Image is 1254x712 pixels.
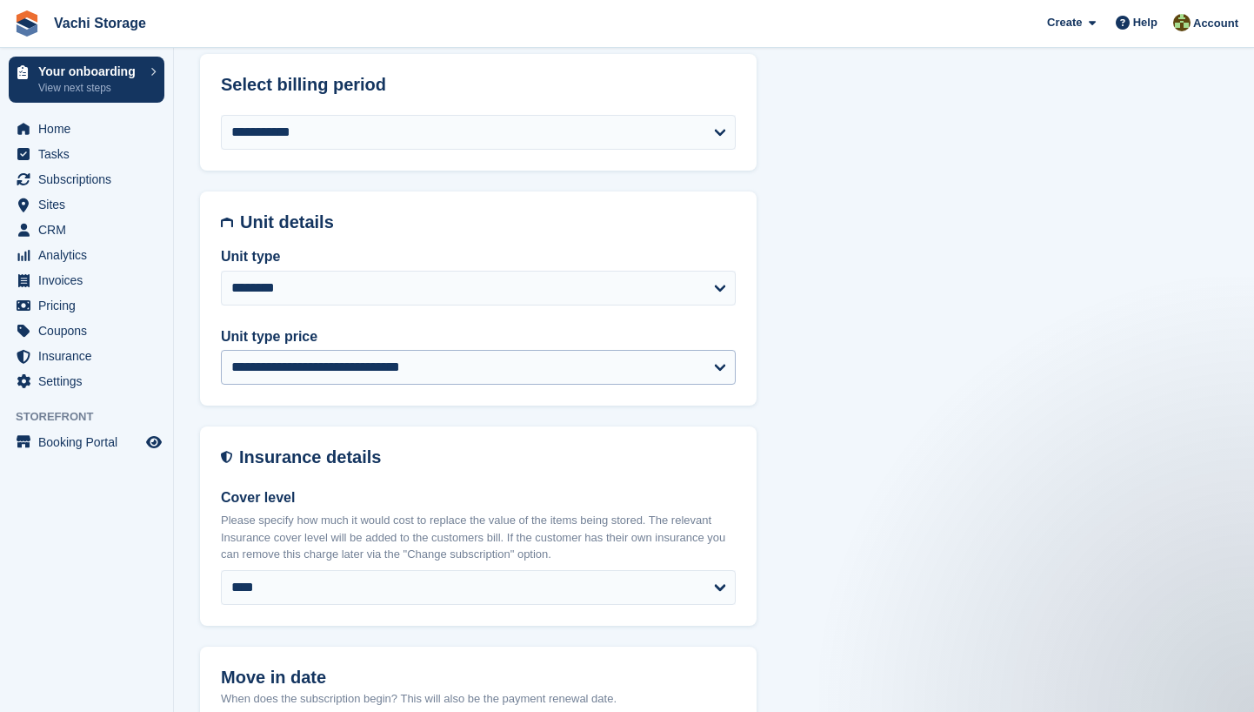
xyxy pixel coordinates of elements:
a: menu [9,218,164,242]
h2: Insurance details [239,447,736,467]
span: Analytics [38,243,143,267]
span: Sites [38,192,143,217]
span: CRM [38,218,143,242]
a: menu [9,243,164,267]
a: Vachi Storage [47,9,153,37]
a: menu [9,167,164,191]
span: Pricing [38,293,143,318]
a: menu [9,192,164,217]
a: Your onboarding View next steps [9,57,164,103]
span: Help [1133,14,1157,31]
p: Your onboarding [38,65,142,77]
span: Insurance [38,344,143,368]
label: Cover level [221,487,736,508]
a: menu [9,319,164,343]
span: Booking Portal [38,430,143,454]
p: When does the subscription begin? This will also be the payment renewal date. [221,690,736,708]
span: Create [1047,14,1082,31]
h2: Move in date [221,668,736,688]
h2: Select billing period [221,75,736,95]
h2: Unit details [240,212,736,232]
span: Storefront [16,408,173,426]
span: Subscriptions [38,167,143,191]
a: menu [9,268,164,292]
a: menu [9,117,164,141]
a: menu [9,142,164,166]
a: Preview store [143,432,164,453]
span: Coupons [38,319,143,343]
label: Unit type [221,246,736,267]
span: Account [1193,15,1238,32]
a: menu [9,293,164,318]
span: Settings [38,369,143,393]
img: unit-details-icon-595b0c5c156355b767ba7b61e002efae458ec76ed5ec05730b8e856ff9ea34a9.svg [221,212,233,232]
a: menu [9,369,164,393]
a: menu [9,430,164,454]
img: Anete Gre [1173,14,1191,31]
p: Please specify how much it would cost to replace the value of the items being stored. The relevan... [221,512,736,563]
img: insurance-details-icon-731ffda60807649b61249b889ba3c5e2b5c27d34e2e1fb37a309f0fde93ff34a.svg [221,447,232,467]
p: View next steps [38,80,142,96]
span: Invoices [38,268,143,292]
span: Home [38,117,143,141]
label: Unit type price [221,326,736,347]
a: menu [9,344,164,368]
span: Tasks [38,142,143,166]
img: stora-icon-8386f47178a22dfd0bd8f6a31ec36ba5ce8667c1dd55bd0f319d3a0aa187defe.svg [14,10,40,37]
